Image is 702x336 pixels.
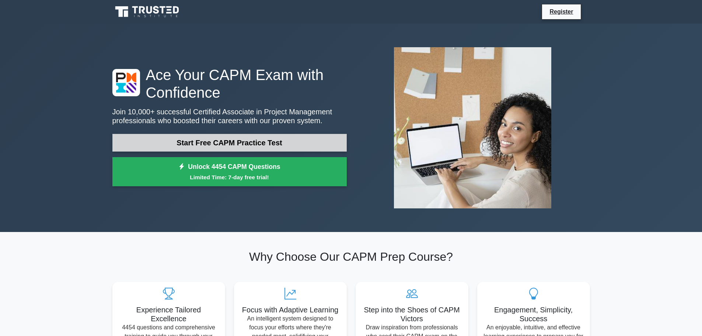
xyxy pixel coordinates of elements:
[122,173,338,181] small: Limited Time: 7-day free trial!
[118,305,219,323] h5: Experience Tailored Excellence
[112,157,347,187] a: Unlock 4454 CAPM QuestionsLimited Time: 7-day free trial!
[112,66,347,101] h1: Ace Your CAPM Exam with Confidence
[545,7,577,16] a: Register
[112,250,590,264] h2: Why Choose Our CAPM Prep Course?
[112,134,347,152] a: Start Free CAPM Practice Test
[112,107,347,125] p: Join 10,000+ successful Certified Associate in Project Management professionals who boosted their...
[240,305,341,314] h5: Focus with Adaptive Learning
[483,305,584,323] h5: Engagement, Simplicity, Success
[362,305,462,323] h5: Step into the Shoes of CAPM Victors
